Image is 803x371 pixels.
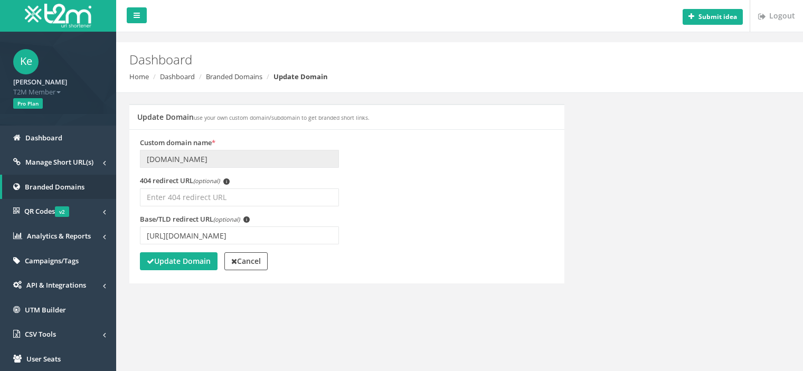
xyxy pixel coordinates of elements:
[13,49,39,74] span: Ke
[137,113,370,121] h5: Update Domain
[25,329,56,339] span: CSV Tools
[224,252,268,270] a: Cancel
[25,4,91,27] img: T2M
[698,12,737,21] b: Submit idea
[160,72,195,81] a: Dashboard
[140,188,339,206] input: Enter 404 redirect URL
[140,138,215,148] label: Custom domain name
[13,74,103,97] a: [PERSON_NAME] T2M Member
[223,178,230,185] span: i
[26,280,86,290] span: API & Integrations
[140,150,339,168] input: Enter domain name
[273,72,328,81] strong: Update Domain
[193,177,220,185] em: (optional)
[129,53,677,66] h2: Dashboard
[206,72,262,81] a: Branded Domains
[25,157,93,167] span: Manage Short URL(s)
[55,206,69,217] span: v2
[25,305,66,315] span: UTM Builder
[243,216,250,223] span: i
[13,77,67,87] strong: [PERSON_NAME]
[140,226,339,244] input: Enter TLD redirect URL
[25,133,62,142] span: Dashboard
[25,182,84,192] span: Branded Domains
[683,9,743,25] button: Submit idea
[24,206,69,216] span: QR Codes
[231,256,261,266] strong: Cancel
[26,354,61,364] span: User Seats
[140,176,230,186] label: 404 redirect URL
[129,72,149,81] a: Home
[27,231,91,241] span: Analytics & Reports
[13,87,103,97] span: T2M Member
[213,215,240,223] em: (optional)
[140,214,250,224] label: Base/TLD redirect URL
[194,114,370,121] small: use your own custom domain/subdomain to get branded short links.
[140,252,218,270] button: Update Domain
[25,256,79,265] span: Campaigns/Tags
[13,98,43,109] span: Pro Plan
[147,256,211,266] strong: Update Domain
